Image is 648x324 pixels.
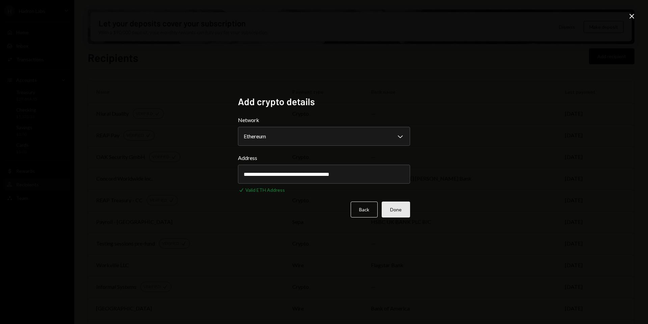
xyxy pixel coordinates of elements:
button: Back [351,202,378,217]
button: Network [238,127,410,146]
h2: Add crypto details [238,95,410,108]
button: Done [382,202,410,217]
label: Network [238,116,410,124]
div: Valid ETH Address [245,186,285,193]
label: Address [238,154,410,162]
